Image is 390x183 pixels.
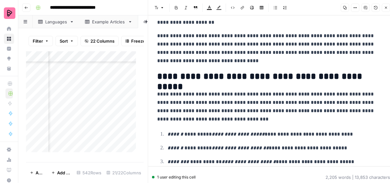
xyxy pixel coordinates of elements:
[4,165,14,175] a: Learning Hub
[152,174,196,180] div: 1 user editing this cell
[36,170,44,176] span: Add Row
[45,19,67,25] div: Languages
[81,36,119,46] button: 22 Columns
[4,54,14,64] a: Opportunities
[131,38,164,44] span: Freeze Columns
[4,155,14,165] a: Usage
[121,36,168,46] button: Freeze Columns
[4,34,14,44] a: Browse
[4,63,14,74] a: Your Data
[29,36,53,46] button: Filter
[47,168,74,178] button: Add 10 Rows
[74,168,104,178] div: 542 Rows
[4,145,14,155] a: Settings
[4,44,14,54] a: Insights
[60,38,68,44] span: Sort
[33,15,80,28] a: Languages
[55,36,78,46] button: Sort
[4,7,15,19] img: Preply Logo
[80,15,138,28] a: Example Articles
[4,5,14,21] button: Workspace: Preply
[26,168,47,178] button: Add Row
[90,38,114,44] span: 22 Columns
[33,38,43,44] span: Filter
[57,170,70,176] span: Add 10 Rows
[138,15,179,28] a: Spanish
[92,19,125,25] div: Example Articles
[104,168,144,178] div: 21/22 Columns
[4,24,14,34] a: Home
